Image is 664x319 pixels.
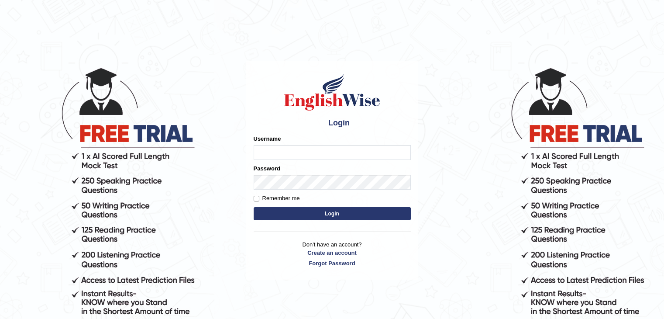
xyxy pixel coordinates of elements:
p: Don't have an account? [254,240,411,267]
label: Password [254,164,280,173]
input: Remember me [254,196,259,201]
h4: Login [254,116,411,130]
a: Create an account [254,249,411,257]
label: Username [254,135,281,143]
button: Login [254,207,411,220]
a: Forgot Password [254,259,411,267]
img: Logo of English Wise sign in for intelligent practice with AI [282,73,382,112]
label: Remember me [254,194,300,203]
